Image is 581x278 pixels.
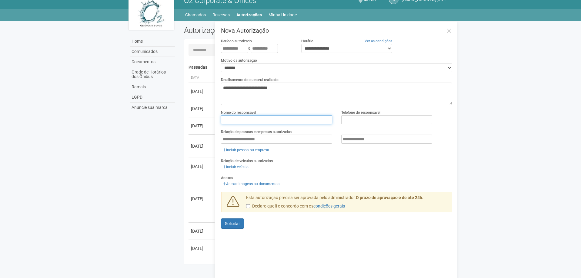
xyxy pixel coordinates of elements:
div: [DATE] [191,163,213,169]
a: Incluir veículo [221,164,250,170]
a: Minha Unidade [269,11,297,19]
a: Chamados [185,11,206,19]
label: Relação de pessoas e empresas autorizadas [221,129,292,135]
label: Declaro que li e concordo com os [246,203,345,209]
a: Incluir pessoa ou empresa [221,147,271,153]
span: Solicitar [225,221,240,226]
input: Declaro que li e concordo com oscondições gerais [246,204,250,208]
label: Nome do responsável [221,110,256,115]
a: Documentos [130,57,175,67]
th: Data [189,73,216,83]
a: Autorizações [236,11,262,19]
a: Reservas [212,11,230,19]
label: Relação de veículos autorizados [221,158,273,164]
h2: Autorizações [184,26,314,35]
div: [DATE] [191,106,213,112]
h4: Passadas [189,65,448,70]
a: LGPD [130,92,175,103]
a: Anexar imagens ou documentos [221,181,281,187]
label: Anexos [221,175,233,181]
div: [DATE] [191,245,213,251]
a: condições gerais [313,204,345,208]
div: [DATE] [191,88,213,94]
label: Horário [301,38,313,44]
a: Comunicados [130,47,175,57]
div: a [221,44,292,53]
div: [DATE] [191,196,213,202]
strong: O prazo de aprovação é de até 24h. [356,195,423,200]
a: Grade de Horários dos Ônibus [130,67,175,82]
div: [DATE] [191,123,213,129]
a: Ver as condições [365,39,392,43]
button: Solicitar [221,218,244,229]
div: [DATE] [191,143,213,149]
label: Detalhamento do que será realizado [221,77,279,83]
a: Ramais [130,82,175,92]
div: [DATE] [191,228,213,234]
div: Esta autorização precisa ser aprovada pelo administrador. [242,195,452,212]
label: Período autorizado [221,38,252,44]
h3: Nova Autorização [221,28,452,34]
a: Home [130,36,175,47]
a: Anuncie sua marca [130,103,175,113]
label: Telefone do responsável [341,110,380,115]
label: Motivo da autorização [221,58,257,63]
